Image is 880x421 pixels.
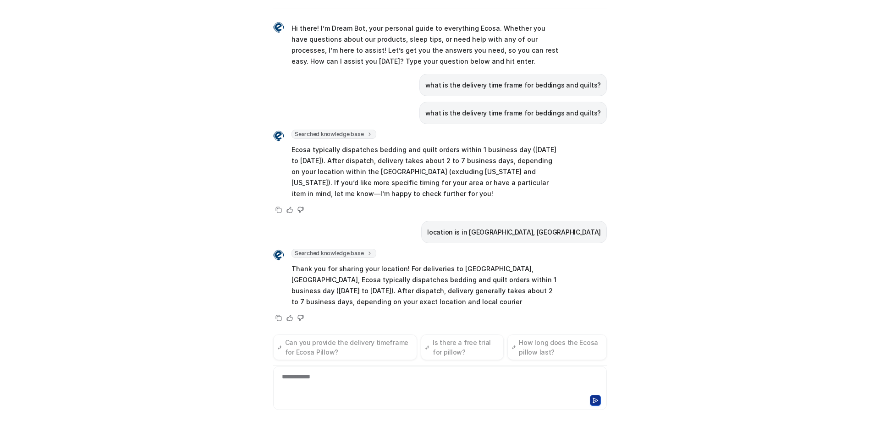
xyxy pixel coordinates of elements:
[291,144,560,199] p: Ecosa typically dispatches bedding and quilt orders within 1 business day ([DATE] to [DATE]). Aft...
[273,334,417,360] button: Can you provide the delivery timeframe for Ecosa Pillow?
[425,80,601,91] p: what is the delivery time frame for beddings and quilts?
[421,334,504,360] button: Is there a free trial for pillow?
[273,250,284,261] img: Widget
[291,249,376,258] span: Searched knowledge base
[291,130,376,139] span: Searched knowledge base
[273,131,284,142] img: Widget
[427,227,601,238] p: location is in [GEOGRAPHIC_DATA], [GEOGRAPHIC_DATA]
[507,334,607,360] button: How long does the Ecosa pillow last?
[273,22,284,33] img: Widget
[291,23,560,67] p: Hi there! I’m Dream Bot, your personal guide to everything Ecosa. Whether you have questions abou...
[291,263,560,307] p: Thank you for sharing your location! For deliveries to [GEOGRAPHIC_DATA], [GEOGRAPHIC_DATA], Ecos...
[425,108,601,119] p: what is the delivery time frame for beddings and quilts?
